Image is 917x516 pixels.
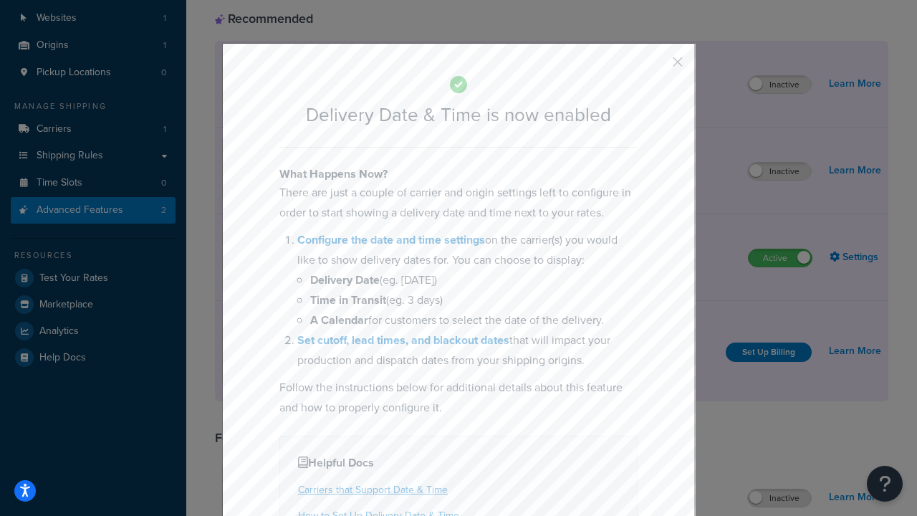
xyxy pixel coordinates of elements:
[310,272,380,288] b: Delivery Date
[310,312,368,328] b: A Calendar
[279,166,638,183] h4: What Happens Now?
[297,330,638,371] li: that will impact your production and dispatch dates from your shipping origins.
[297,332,509,348] a: Set cutoff, lead times, and blackout dates
[310,292,386,308] b: Time in Transit
[298,482,448,497] a: Carriers that Support Date & Time
[310,310,638,330] li: for customers to select the date of the delivery.
[279,105,638,125] h2: Delivery Date & Time is now enabled
[310,290,638,310] li: (eg. 3 days)
[297,230,638,330] li: on the carrier(s) you would like to show delivery dates for. You can choose to display:
[310,270,638,290] li: (eg. [DATE])
[297,231,485,248] a: Configure the date and time settings
[279,183,638,223] p: There are just a couple of carrier and origin settings left to configure in order to start showin...
[298,454,619,472] h4: Helpful Docs
[279,378,638,418] p: Follow the instructions below for additional details about this feature and how to properly confi...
